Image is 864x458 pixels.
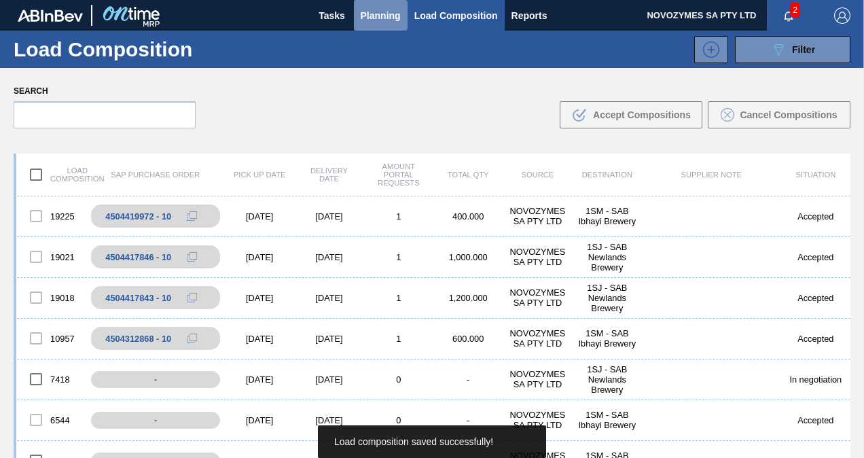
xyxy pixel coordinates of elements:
div: Source [503,171,572,179]
div: 1 [364,252,433,262]
span: Cancel Compositions [740,109,837,120]
div: 6544 [16,406,86,434]
div: New Load Composition [687,36,728,63]
div: - [433,374,503,385]
div: NOVOZYMES SA PTY LTD [503,410,572,430]
div: 0 [364,374,433,385]
div: Situation [781,171,850,179]
div: 10957 [16,324,86,353]
div: 4504417846 - 10 [105,252,171,262]
div: 1 [364,293,433,303]
div: Copy [179,249,206,265]
div: [DATE] [294,415,363,425]
button: Cancel Compositions [708,101,850,128]
div: [DATE] [225,211,294,222]
div: 4504419972 - 10 [105,211,171,222]
button: Accept Compositions [560,101,702,128]
div: [DATE] [294,252,363,262]
div: SAP Purchase Order [86,171,225,179]
div: 19021 [16,243,86,271]
div: 7418 [16,365,86,393]
div: Pick up Date [225,171,294,179]
div: - [91,371,220,388]
div: Accepted [781,252,850,262]
div: 1SM - SAB Ibhayi Brewery [573,328,642,349]
div: NOVOZYMES SA PTY LTD [503,328,572,349]
div: 1 [364,334,433,344]
span: Load composition saved successfully! [334,436,493,447]
div: NOVOZYMES SA PTY LTD [503,287,572,308]
div: Total Qty [433,171,503,179]
div: [DATE] [294,211,363,222]
div: NOVOZYMES SA PTY LTD [503,206,572,226]
button: Filter [735,36,850,63]
div: [DATE] [225,374,294,385]
div: Copy [179,208,206,224]
div: Supplier Note [642,171,781,179]
label: Search [14,82,196,101]
div: 1SJ - SAB Newlands Brewery [573,364,642,395]
div: Delivery Date [294,166,363,183]
span: Tasks [317,7,347,24]
img: Logout [834,7,850,24]
div: 1SJ - SAB Newlands Brewery [573,242,642,272]
div: NOVOZYMES SA PTY LTD [503,247,572,267]
div: 1 [364,211,433,222]
span: Accept Compositions [593,109,691,120]
div: [DATE] [225,415,294,425]
div: 600.000 [433,334,503,344]
div: Accepted [781,415,850,425]
div: - [433,415,503,425]
div: Amount Portal Requests [364,162,433,187]
div: - [91,412,220,429]
span: Planning [361,7,401,24]
div: 0 [364,415,433,425]
div: [DATE] [294,374,363,385]
span: Filter [792,44,815,55]
div: Accepted [781,211,850,222]
span: Load Composition [414,7,498,24]
div: Load composition [16,160,86,189]
div: [DATE] [225,293,294,303]
div: 1,000.000 [433,252,503,262]
div: [DATE] [294,293,363,303]
div: Destination [573,171,642,179]
div: [DATE] [294,334,363,344]
div: NOVOZYMES SA PTY LTD [503,369,572,389]
div: 19018 [16,283,86,312]
img: TNhmsLtSVTkK8tSr43FrP2fwEKptu5GPRR3wAAAABJRU5ErkJggg== [18,10,83,22]
div: [DATE] [225,334,294,344]
div: Accepted [781,334,850,344]
div: 1SM - SAB Ibhayi Brewery [573,206,642,226]
div: 1SJ - SAB Newlands Brewery [573,283,642,313]
div: 1,200.000 [433,293,503,303]
div: 19225 [16,202,86,230]
div: 4504417843 - 10 [105,293,171,303]
div: 1SM - SAB Ibhayi Brewery [573,410,642,430]
span: Reports [511,7,547,24]
div: 400.000 [433,211,503,222]
span: 2 [790,3,800,18]
div: 4504312868 - 10 [105,334,171,344]
div: Copy [179,330,206,347]
h1: Load Composition [14,41,219,57]
button: Notifications [767,6,810,25]
div: Accepted [781,293,850,303]
div: In negotiation [781,374,850,385]
div: Copy [179,289,206,306]
div: [DATE] [225,252,294,262]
